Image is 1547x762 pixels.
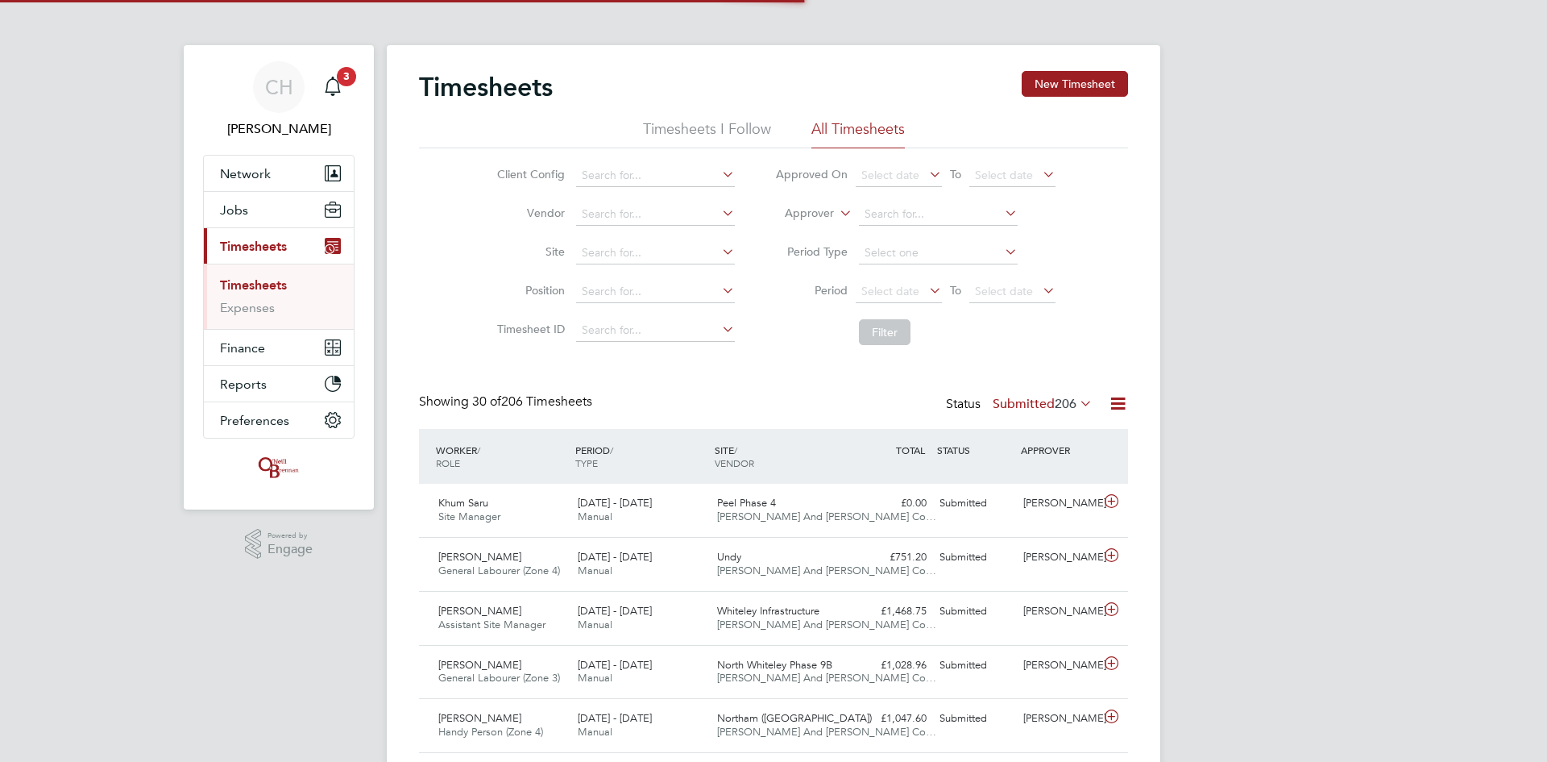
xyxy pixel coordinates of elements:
span: Peel Phase 4 [717,496,776,510]
span: General Labourer (Zone 4) [438,564,560,577]
div: Submitted [933,706,1017,732]
span: Select date [975,284,1033,298]
div: Timesheets [204,264,354,329]
div: £1,047.60 [849,706,933,732]
span: Jobs [220,202,248,218]
span: ROLE [436,456,460,469]
div: [PERSON_NAME] [1017,490,1101,517]
label: Site [492,244,565,259]
div: STATUS [933,435,1017,464]
span: [DATE] - [DATE] [578,711,652,725]
span: Finance [220,340,265,356]
span: Whiteley Infrastructure [717,604,819,618]
span: / [734,443,737,456]
span: [PERSON_NAME] And [PERSON_NAME] Co… [717,725,936,739]
label: Vendor [492,206,565,220]
div: Submitted [933,544,1017,571]
span: General Labourer (Zone 3) [438,671,560,685]
span: To [945,164,966,185]
div: APPROVER [1017,435,1101,464]
span: TOTAL [896,443,925,456]
div: [PERSON_NAME] [1017,544,1101,571]
span: Manual [578,564,612,577]
span: North Whiteley Phase 9B [717,658,832,672]
li: Timesheets I Follow [643,119,771,148]
span: Site Manager [438,510,500,523]
span: VENDOR [715,456,754,469]
div: Showing [419,393,595,410]
span: Handy Person (Zone 4) [438,725,543,739]
div: £1,468.75 [849,598,933,625]
button: Filter [859,319,910,345]
span: [PERSON_NAME] [438,658,521,672]
span: Select date [975,168,1033,182]
span: CH [265,77,293,98]
span: Select date [861,284,919,298]
input: Select one [859,242,1018,264]
div: SITE [711,435,850,477]
label: Client Config [492,167,565,181]
span: TYPE [575,456,598,469]
span: Undy [717,550,741,564]
div: Submitted [933,598,1017,625]
span: Select date [861,168,919,182]
div: £0.00 [849,490,933,517]
div: [PERSON_NAME] [1017,652,1101,679]
div: WORKER [432,435,571,477]
div: [PERSON_NAME] [1017,598,1101,625]
span: Manual [578,671,612,685]
span: 30 of [472,393,501,410]
span: [DATE] - [DATE] [578,550,652,564]
label: Period Type [775,244,848,259]
button: New Timesheet [1022,71,1128,97]
span: / [610,443,613,456]
label: Timesheet ID [492,322,565,336]
span: Khum Saru [438,496,488,510]
span: 206 Timesheets [472,393,592,410]
label: Approver [761,206,834,222]
div: Submitted [933,490,1017,517]
label: Submitted [993,396,1093,412]
span: Network [220,166,271,181]
button: Jobs [204,192,354,227]
span: [PERSON_NAME] And [PERSON_NAME] Co… [717,510,936,523]
div: [PERSON_NAME] [1017,706,1101,732]
div: Status [946,393,1096,416]
a: Powered byEngage [245,529,313,560]
span: [DATE] - [DATE] [578,658,652,672]
span: [PERSON_NAME] And [PERSON_NAME] Co… [717,671,936,685]
span: Engage [268,543,313,556]
span: Preferences [220,413,289,428]
h2: Timesheets [419,71,553,103]
span: [PERSON_NAME] And [PERSON_NAME] Co… [717,564,936,577]
input: Search for... [576,319,735,342]
span: Manual [578,618,612,631]
span: [PERSON_NAME] [438,550,521,564]
input: Search for... [576,203,735,226]
span: Manual [578,510,612,523]
button: Finance [204,330,354,365]
input: Search for... [576,242,735,264]
button: Timesheets [204,228,354,264]
span: [PERSON_NAME] [438,711,521,725]
label: Period [775,283,848,298]
a: Go to home page [203,455,355,481]
span: Northam ([GEOGRAPHIC_DATA]) [717,711,872,725]
button: Network [204,156,354,191]
a: Expenses [220,300,275,315]
span: Timesheets [220,239,287,254]
div: £1,028.96 [849,652,933,679]
li: All Timesheets [811,119,905,148]
span: Ciaran Hoey [203,119,355,139]
input: Search for... [576,164,735,187]
div: Submitted [933,652,1017,679]
nav: Main navigation [184,45,374,510]
span: [PERSON_NAME] And [PERSON_NAME] Co… [717,618,936,631]
span: Assistant Site Manager [438,618,545,631]
a: Timesheets [220,277,287,293]
a: CH[PERSON_NAME] [203,61,355,139]
span: Reports [220,377,267,392]
span: Powered by [268,529,313,543]
button: Preferences [204,402,354,438]
span: [DATE] - [DATE] [578,496,652,510]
